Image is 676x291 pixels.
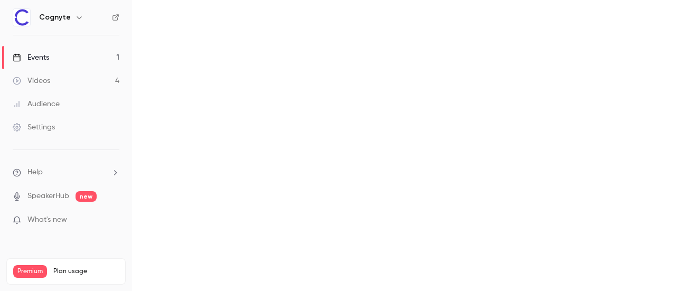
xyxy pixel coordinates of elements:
span: What's new [27,214,67,226]
li: help-dropdown-opener [13,167,119,178]
h6: Cognyte [39,12,71,23]
span: Help [27,167,43,178]
a: SpeakerHub [27,191,69,202]
img: Cognyte [13,9,30,26]
span: new [76,191,97,202]
div: Events [13,52,49,63]
div: Audience [13,99,60,109]
span: Plan usage [53,267,119,276]
div: Settings [13,122,55,133]
div: Videos [13,76,50,86]
span: Premium [13,265,47,278]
